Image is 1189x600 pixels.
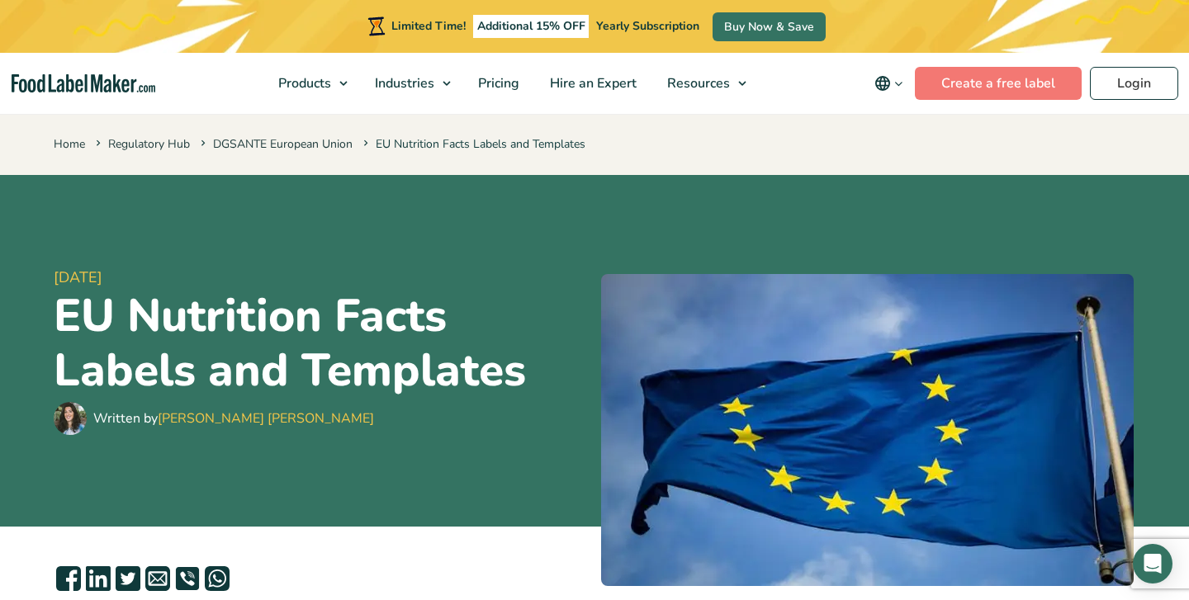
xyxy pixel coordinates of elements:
a: Login [1090,67,1178,100]
a: Buy Now & Save [713,12,826,41]
a: Pricing [463,53,531,114]
a: Create a free label [915,67,1082,100]
a: [PERSON_NAME] [PERSON_NAME] [158,409,374,428]
span: [DATE] [54,267,588,289]
span: Resources [662,74,732,92]
a: Industries [360,53,459,114]
a: Resources [652,53,755,114]
span: Yearly Subscription [596,18,699,34]
span: Additional 15% OFF [473,15,590,38]
span: Hire an Expert [545,74,638,92]
a: Products [263,53,356,114]
span: Pricing [473,74,521,92]
a: Home [54,136,85,152]
h1: EU Nutrition Facts Labels and Templates [54,289,588,398]
div: Written by [93,409,374,428]
span: Products [273,74,333,92]
a: DGSANTE European Union [213,136,353,152]
span: Limited Time! [391,18,466,34]
a: Hire an Expert [535,53,648,114]
span: EU Nutrition Facts Labels and Templates [360,136,585,152]
div: Open Intercom Messenger [1133,544,1172,583]
a: Regulatory Hub [108,136,190,152]
span: Industries [370,74,436,92]
img: Maria Abi Hanna - Food Label Maker [54,402,87,435]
